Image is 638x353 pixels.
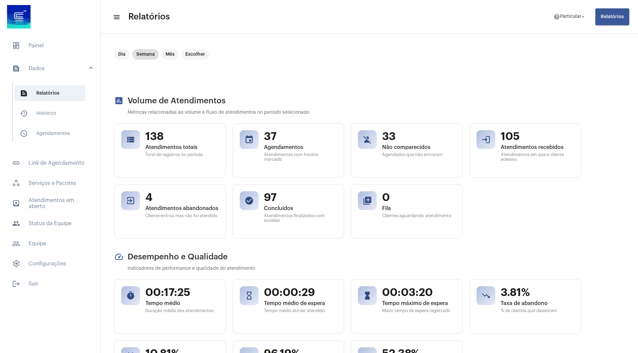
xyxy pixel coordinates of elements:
span: Agendamentos [264,144,337,150]
mat-icon: check_circle [244,196,254,205]
span: Concluídos [264,205,337,211]
span: Atendimentos em que o cliente acessou [501,152,574,162]
span: Histórico [14,105,85,121]
span: Relatórios [128,11,170,22]
span: Tempo médio até ser atendido [264,308,337,313]
span: 00:00:29 [264,286,337,299]
mat-icon: arrow_drop_down [580,14,586,20]
mat-icon: queue [363,196,372,205]
span: Equipe [7,236,94,252]
mat-icon: sidenav icon [12,199,20,207]
mat-chip: Semana [132,49,159,60]
h2: Desempenho e Qualidade [114,252,581,261]
span: Atendimentos com horário marcado [264,152,337,162]
mat-icon: login [481,135,491,144]
mat-expansion-panel-header: sidenav iconDados [4,58,100,79]
mat-icon: help [553,13,560,20]
span: Painel [7,38,94,54]
mat-icon: assessment [114,96,124,105]
button: Particular [549,10,590,23]
span: 33 [382,130,456,143]
span: Tempo médio [145,300,219,306]
mat-panel-title: Dados [12,64,90,72]
mat-icon: sidenav icon [12,159,20,167]
span: Sair [7,276,94,292]
span: 37 [264,130,337,143]
p: Indicadores de performance e qualidade do atendimento [128,266,581,271]
mat-icon: sidenav icon [113,13,120,21]
span: 97 [264,191,337,204]
p: Métricas relacionadas ao volume e fluxo de atendimentos no período selecionado [128,110,581,115]
mat-icon: speed [114,252,124,261]
span: 00:17:25 [145,286,219,299]
span: Atendimentos totais [145,144,219,150]
span: Agendados que não entraram [382,152,456,157]
span: 0 [382,191,456,204]
span: Relatórios [601,14,624,19]
span: Configurações [7,256,94,272]
mat-icon: sidenav icon [20,130,28,138]
span: 3.81% [501,286,574,299]
mat-icon: view_list [126,135,135,144]
span: Tempo médio de espera [264,300,337,306]
span: 00:03:20 [382,286,456,299]
mat-icon: person_off [363,135,372,144]
img: d4669ae0-8c07-2337-4f67-34b0df7f5ae4.jpeg [5,3,32,30]
span: Relatórios [14,85,85,101]
mat-icon: exit_to_app [126,196,135,205]
span: 105 [501,130,574,143]
mat-chip: Escolher [181,49,209,60]
span: Atendimentos abandonados [145,205,219,211]
mat-icon: hourglass_empty [244,291,254,300]
span: Taxa de abandono [501,300,574,306]
span: Fila [382,205,456,211]
span: Atendimentos recebidos [501,144,574,150]
div: sidenav iconDados [4,79,100,151]
span: 4 [145,191,219,204]
span: Status da Equipe [7,215,94,232]
span: Atendimentos finalizados com sucesso [264,213,337,223]
span: 138 [145,130,219,143]
span: Duração média dos atendimentos [145,308,219,313]
span: sidenav icon [12,260,20,268]
span: sidenav icon [12,42,20,50]
span: Atendimentos em aberto [7,195,94,211]
mat-chip: Mês [162,49,179,60]
span: Tempo máximo de espera [382,300,456,306]
span: Serviços e Pacotes [7,175,94,191]
span: Maior tempo de espera registrado [382,308,456,313]
mat-chip: Dia [114,49,130,60]
span: Cliente entrou mas não foi atendido [145,213,219,218]
button: Relatórios [595,8,629,25]
mat-icon: event [244,135,254,144]
mat-icon: timer [126,291,135,300]
mat-icon: sidenav icon [12,280,20,288]
span: sidenav icon [12,179,20,187]
span: Não comparecidos [382,144,456,150]
span: Link de Agendamento [7,155,94,171]
h2: Volume de Atendimentos [114,96,581,105]
span: Clientes aguardando atendimento [382,213,456,218]
mat-icon: sidenav icon [20,89,28,97]
span: Total de registros no período [145,152,219,157]
mat-icon: hourglass_full [363,291,372,300]
mat-icon: sidenav icon [12,219,20,228]
mat-icon: trending_down [481,291,491,300]
span: Particular [560,14,581,19]
mat-icon: sidenav icon [20,109,28,117]
span: % de clientes que desistiram [501,308,574,313]
mat-icon: sidenav icon [12,64,20,72]
mat-icon: sidenav icon [12,240,20,248]
span: Agendamentos [14,125,85,142]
